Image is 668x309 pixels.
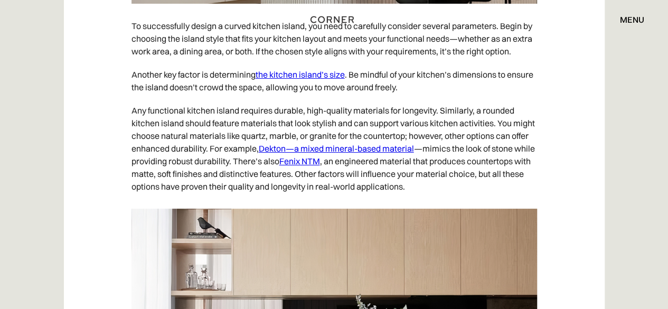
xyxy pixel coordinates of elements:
[609,11,644,29] div: menu
[259,143,414,154] a: Dekton—a mixed mineral-based material
[279,156,320,166] a: Fenix NTM
[311,13,357,26] a: home
[620,15,644,24] div: menu
[131,63,537,99] p: Another key factor is determining . Be mindful of your kitchen’s dimensions to ensure the island ...
[256,69,345,80] a: the kitchen island’s size
[131,99,537,198] p: Any functional kitchen island requires durable, high-quality materials for longevity. Similarly, ...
